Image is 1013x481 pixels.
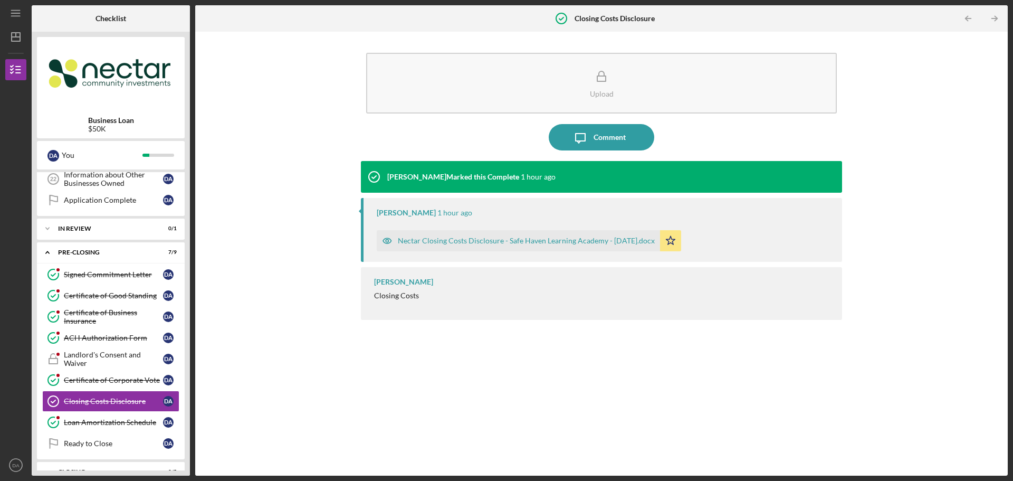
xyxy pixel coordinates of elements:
[64,270,163,279] div: Signed Commitment Letter
[42,412,179,433] a: Loan Amortization ScheduleDA
[42,348,179,370] a: Landlord's Consent and WaiverDA
[590,90,614,98] div: Upload
[42,168,179,190] a: 22Information about Other Businesses OwnedDA
[64,334,163,342] div: ACH Authorization Form
[398,237,655,245] div: Nectar Closing Costs Disclosure - Safe Haven Learning Academy - [DATE].docx
[64,308,163,325] div: Certificate of Business Insurance
[64,171,163,187] div: Information about Other Businesses Owned
[42,433,179,454] a: Ready to CloseDA
[88,116,134,125] b: Business Loan
[42,306,179,327] a: Certificate of Business InsuranceDA
[163,333,174,343] div: D A
[163,396,174,407] div: D A
[163,195,174,205] div: D A
[64,376,163,384] div: Certificate of Corporate Vote
[163,438,174,449] div: D A
[42,370,179,391] a: Certificate of Corporate VoteDA
[42,190,179,211] a: Application CompleteDA
[366,53,837,114] button: Upload
[377,230,681,251] button: Nectar Closing Costs Disclosure - Safe Haven Learning Academy - [DATE].docx
[5,455,26,476] button: DA
[377,209,436,217] div: [PERSON_NAME]
[12,463,20,468] text: DA
[42,327,179,348] a: ACH Authorization FormDA
[163,312,174,322] div: D A
[549,124,654,150] button: Comment
[374,278,433,286] div: [PERSON_NAME]
[163,290,174,301] div: D A
[64,439,163,448] div: Ready to Close
[387,173,519,181] div: [PERSON_NAME] Marked this Complete
[64,351,163,367] div: Landlord's Consent and Waiver
[88,125,134,133] div: $50K
[594,124,626,150] div: Comment
[163,417,174,428] div: D A
[374,291,419,300] div: Closing Costs
[64,418,163,427] div: Loan Amortization Schedule
[37,42,185,106] img: Product logo
[163,269,174,280] div: D A
[575,14,655,23] b: Closing Costs Disclosure
[58,249,150,256] div: Pre-Closing
[42,264,179,285] a: Signed Commitment LetterDA
[158,225,177,232] div: 0 / 1
[58,469,150,475] div: Closing
[95,14,126,23] b: Checklist
[437,209,472,217] time: 2025-09-08 17:07
[50,176,56,182] tspan: 22
[64,291,163,300] div: Certificate of Good Standing
[163,174,174,184] div: D A
[47,150,59,162] div: D A
[158,469,177,475] div: 0 / 5
[42,391,179,412] a: Closing Costs DisclosureDA
[42,285,179,306] a: Certificate of Good StandingDA
[62,146,142,164] div: You
[163,354,174,364] div: D A
[158,249,177,256] div: 7 / 9
[64,196,163,204] div: Application Complete
[521,173,556,181] time: 2025-09-08 17:07
[58,225,150,232] div: In Review
[64,397,163,405] div: Closing Costs Disclosure
[163,375,174,385] div: D A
